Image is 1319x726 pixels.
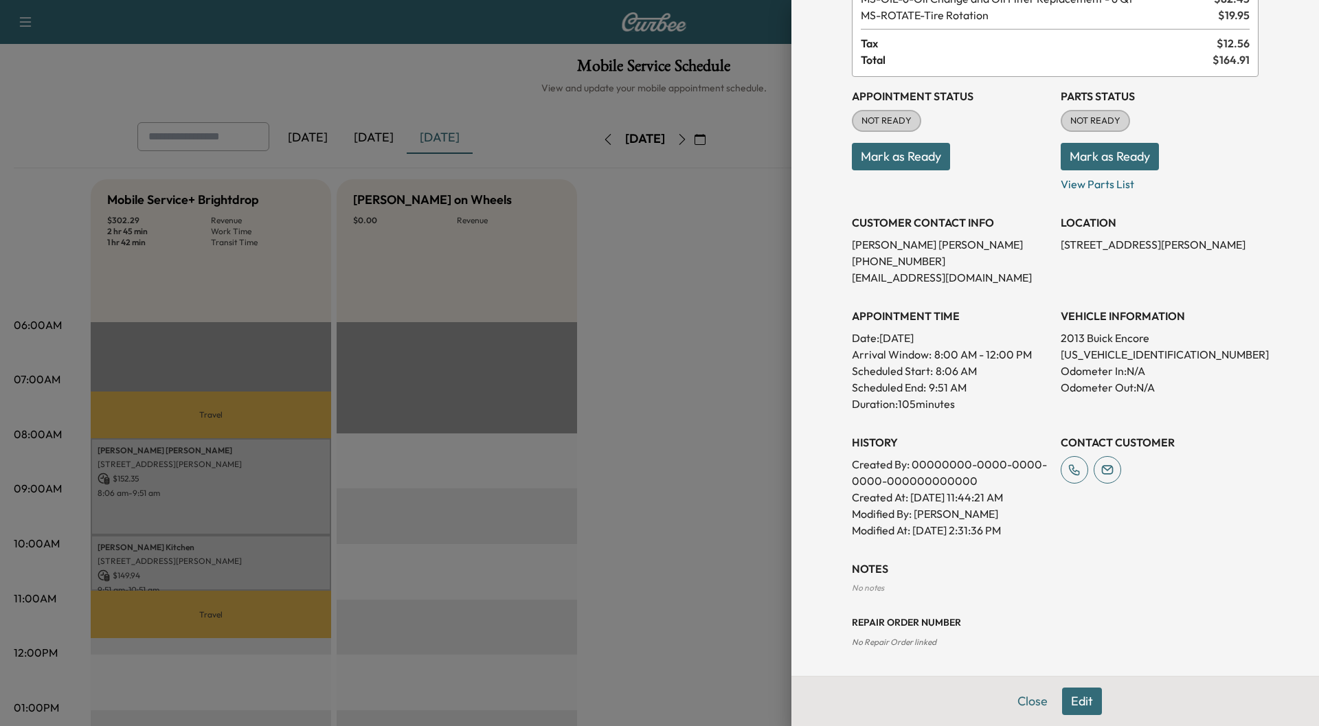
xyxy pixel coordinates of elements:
span: NOT READY [1062,114,1129,128]
h3: Appointment Status [852,88,1050,104]
span: $ 19.95 [1218,7,1250,23]
button: Edit [1062,688,1102,715]
h3: Parts Status [1061,88,1259,104]
h3: CUSTOMER CONTACT INFO [852,214,1050,231]
p: 2013 Buick Encore [1061,330,1259,346]
p: Created At : [DATE] 11:44:21 AM [852,489,1050,506]
p: [EMAIL_ADDRESS][DOMAIN_NAME] [852,269,1050,286]
p: Modified By : [PERSON_NAME] [852,506,1050,522]
p: Scheduled Start: [852,363,933,379]
p: Duration: 105 minutes [852,396,1050,412]
p: [US_VEHICLE_IDENTIFICATION_NUMBER] [1061,346,1259,363]
span: Tire Rotation [861,7,1213,23]
h3: History [852,434,1050,451]
span: $ 164.91 [1213,52,1250,68]
span: Tax [861,35,1217,52]
h3: VEHICLE INFORMATION [1061,308,1259,324]
h3: CONTACT CUSTOMER [1061,434,1259,451]
p: 9:51 AM [929,379,967,396]
p: [PERSON_NAME] [PERSON_NAME] [852,236,1050,253]
p: [STREET_ADDRESS][PERSON_NAME] [1061,236,1259,253]
p: Scheduled End: [852,379,926,396]
p: Odometer In: N/A [1061,363,1259,379]
div: No notes [852,582,1259,593]
h3: Repair Order number [852,615,1259,629]
button: Mark as Ready [1061,143,1159,170]
span: $ 12.56 [1217,35,1250,52]
span: Total [861,52,1213,68]
button: Close [1008,688,1057,715]
p: View Parts List [1061,170,1259,192]
p: Modified At : [DATE] 2:31:36 PM [852,522,1050,538]
p: 8:06 AM [936,363,977,379]
h3: NOTES [852,560,1259,577]
p: [PHONE_NUMBER] [852,253,1050,269]
span: NOT READY [853,114,920,128]
p: Arrival Window: [852,346,1050,363]
h3: APPOINTMENT TIME [852,308,1050,324]
button: Mark as Ready [852,143,950,170]
p: Created By : 00000000-0000-0000-0000-000000000000 [852,456,1050,489]
h3: LOCATION [1061,214,1259,231]
p: Odometer Out: N/A [1061,379,1259,396]
p: Date: [DATE] [852,330,1050,346]
span: 8:00 AM - 12:00 PM [934,346,1032,363]
span: No Repair Order linked [852,637,936,647]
